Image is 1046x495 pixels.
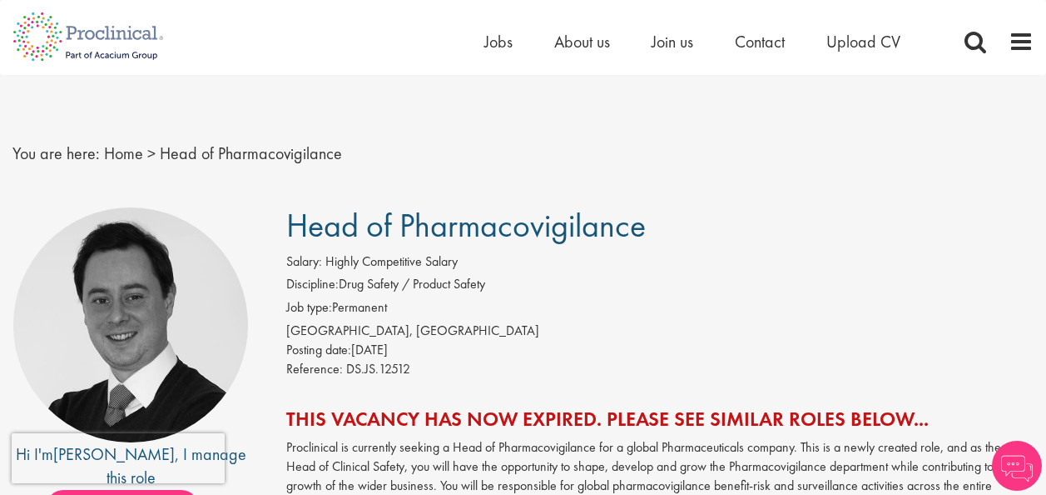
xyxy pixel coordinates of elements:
[286,360,343,379] label: Reference:
[346,360,410,377] span: DS.JS.12512
[325,252,458,270] span: Highly Competitive Salary
[12,433,225,483] iframe: reCAPTCHA
[286,298,1034,322] li: Permanent
[286,252,322,272] label: Salary:
[992,441,1042,491] img: Chatbot
[160,142,342,164] span: Head of Pharmacovigilance
[13,207,248,442] img: imeage of recruiter Jon Stewart
[286,322,1034,341] div: [GEOGRAPHIC_DATA], [GEOGRAPHIC_DATA]
[104,142,143,164] a: breadcrumb link
[147,142,156,164] span: >
[286,275,1034,298] li: Drug Safety / Product Safety
[826,31,900,52] a: Upload CV
[652,31,693,52] a: Join us
[12,142,100,164] span: You are here:
[554,31,610,52] a: About us
[286,408,1034,430] h2: This vacancy has now expired. Please see similar roles below...
[286,275,339,294] label: Discipline:
[286,298,332,317] label: Job type:
[735,31,785,52] a: Contact
[286,204,646,247] span: Head of Pharmacovigilance
[286,341,1034,360] div: [DATE]
[484,31,513,52] a: Jobs
[286,341,351,358] span: Posting date:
